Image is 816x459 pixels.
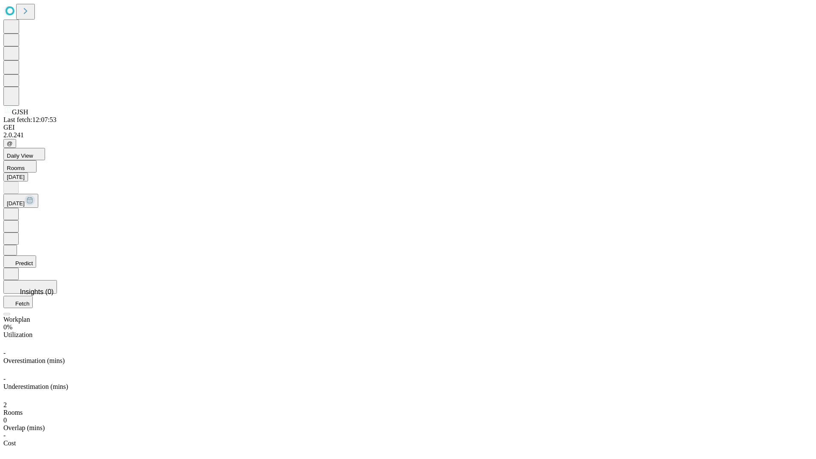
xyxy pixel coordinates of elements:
[3,280,57,294] button: Insights (0)
[7,200,25,207] span: [DATE]
[3,148,45,160] button: Daily View
[3,416,7,424] span: 0
[3,424,45,431] span: Overlap (mins)
[3,375,6,382] span: -
[3,409,23,416] span: Rooms
[12,108,28,116] span: GJSH
[3,439,16,447] span: Cost
[3,383,68,390] span: Underestimation (mins)
[3,357,65,364] span: Overestimation (mins)
[3,331,32,338] span: Utilization
[3,139,16,148] button: @
[3,173,28,181] button: [DATE]
[3,349,6,357] span: -
[3,131,813,139] div: 2.0.241
[20,288,54,295] span: Insights (0)
[3,401,7,408] span: 2
[7,140,13,147] span: @
[3,323,12,331] span: 0%
[3,124,813,131] div: GEI
[3,194,38,208] button: [DATE]
[7,153,33,159] span: Daily View
[3,316,30,323] span: Workplan
[3,160,37,173] button: Rooms
[3,116,57,123] span: Last fetch: 12:07:53
[3,296,33,308] button: Fetch
[3,255,36,268] button: Predict
[7,165,25,171] span: Rooms
[3,432,6,439] span: -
